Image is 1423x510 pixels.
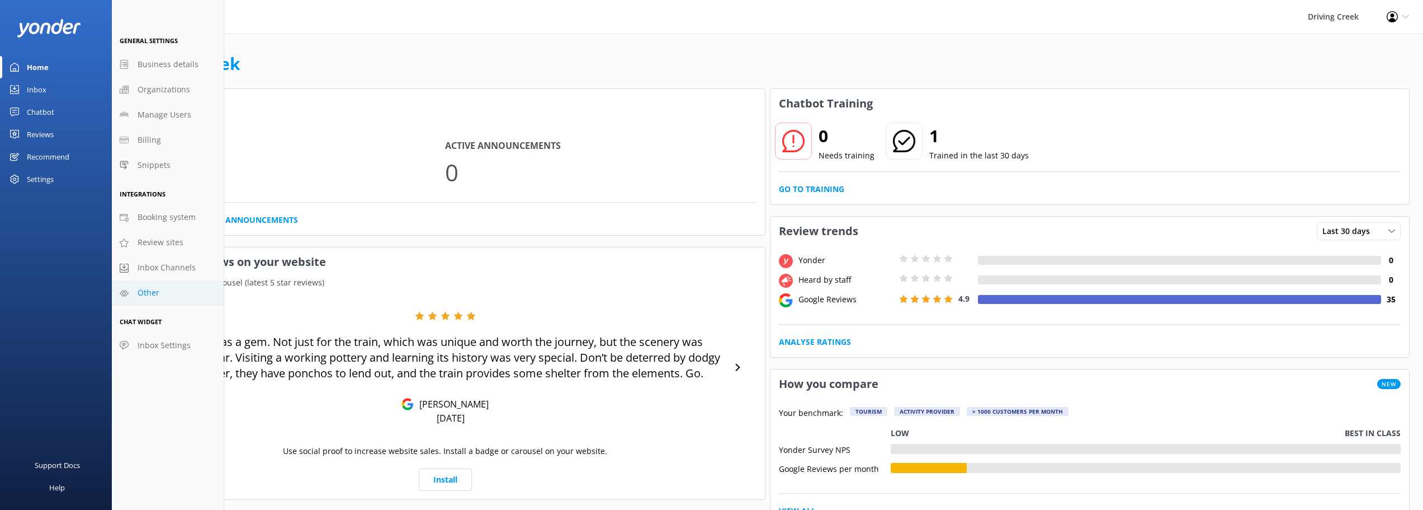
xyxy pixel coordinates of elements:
[891,427,909,439] p: Low
[779,444,891,454] div: Yonder Survey NPS
[1381,254,1401,266] h4: 0
[134,153,445,191] p: 4
[126,89,765,118] h3: Website Chat
[112,52,224,77] a: Business details
[112,280,224,306] a: Other
[401,398,414,410] img: Google Reviews
[112,128,224,153] a: Billing
[770,369,887,399] h3: How you compare
[120,190,166,198] span: Integrations
[819,123,874,149] h2: 0
[967,407,1069,416] div: > 1000 customers per month
[112,153,224,178] a: Snippets
[27,146,69,168] div: Recommend
[112,333,224,358] a: Inbox Settings
[1377,379,1401,389] span: New
[27,78,46,101] div: Inbox
[770,217,867,246] h3: Review trends
[138,109,191,121] span: Manage Users
[225,214,298,226] a: Announcements
[112,102,224,128] a: Manage Users
[49,476,65,499] div: Help
[138,83,190,96] span: Organizations
[138,261,196,274] span: Inbox Channels
[894,407,960,416] div: Activity Provider
[126,277,765,289] p: Your current review carousel (latest 5 star reviews)
[134,139,445,153] h4: Conversations
[138,211,196,223] span: Booking system
[35,454,80,476] div: Support Docs
[958,293,970,304] span: 4.9
[138,236,183,249] span: Review sites
[126,247,765,277] h3: Showcase reviews on your website
[138,159,171,171] span: Snippets
[437,412,465,424] p: [DATE]
[120,317,162,326] span: Chat Widget
[112,205,224,230] a: Booking system
[1322,225,1377,237] span: Last 30 days
[796,254,896,266] div: Yonder
[419,469,472,491] a: Install
[138,58,198,71] span: Business details
[929,149,1029,162] p: Trained in the last 30 days
[1381,274,1401,286] h4: 0
[779,183,844,195] a: Go to Training
[779,463,891,473] div: Google Reviews per month
[929,123,1029,149] h2: 1
[27,56,49,78] div: Home
[819,149,874,162] p: Needs training
[283,445,607,457] p: Use social proof to increase website sales. Install a badge or carousel on your website.
[112,230,224,255] a: Review sites
[445,139,756,153] h4: Active Announcements
[166,334,725,381] p: This was a gem. Not just for the train, which was unique and worth the journey, but the scenery w...
[27,168,54,190] div: Settings
[1381,293,1401,306] h4: 35
[138,339,191,352] span: Inbox Settings
[27,101,54,123] div: Chatbot
[112,77,224,102] a: Organizations
[796,293,896,306] div: Google Reviews
[120,36,178,45] span: General Settings
[770,89,881,118] h3: Chatbot Training
[1345,427,1401,439] p: Best in class
[779,336,851,348] a: Analyse Ratings
[414,398,489,410] p: [PERSON_NAME]
[138,287,159,299] span: Other
[445,153,756,191] p: 0
[850,407,887,416] div: Tourism
[27,123,54,146] div: Reviews
[126,118,765,130] p: In the last 30 days
[796,274,896,286] div: Heard by staff
[138,134,161,146] span: Billing
[17,19,81,38] img: yonder-white-logo.png
[779,407,843,420] p: Your benchmark:
[112,255,224,280] a: Inbox Channels
[207,52,240,75] a: Hek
